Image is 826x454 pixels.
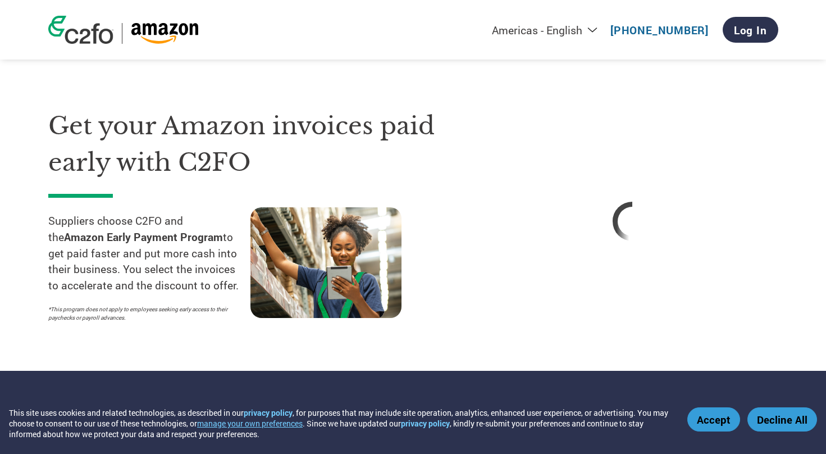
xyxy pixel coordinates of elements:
p: Suppliers choose C2FO and the to get paid faster and put more cash into their business. You selec... [48,213,250,294]
img: c2fo logo [48,16,113,44]
button: manage your own preferences [197,418,303,429]
div: This site uses cookies and related technologies, as described in our , for purposes that may incl... [9,407,671,439]
a: privacy policy [401,418,450,429]
a: [PHONE_NUMBER] [610,23,709,37]
strong: Amazon Early Payment Program [64,230,223,244]
a: Log In [723,17,778,43]
p: *This program does not apply to employees seeking early access to their paychecks or payroll adva... [48,305,239,322]
button: Accept [687,407,740,432]
h1: Get your Amazon invoices paid early with C2FO [48,108,453,180]
button: Decline All [747,407,817,432]
img: supply chain worker [250,207,401,318]
img: Amazon [131,23,199,44]
a: privacy policy [244,407,293,418]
